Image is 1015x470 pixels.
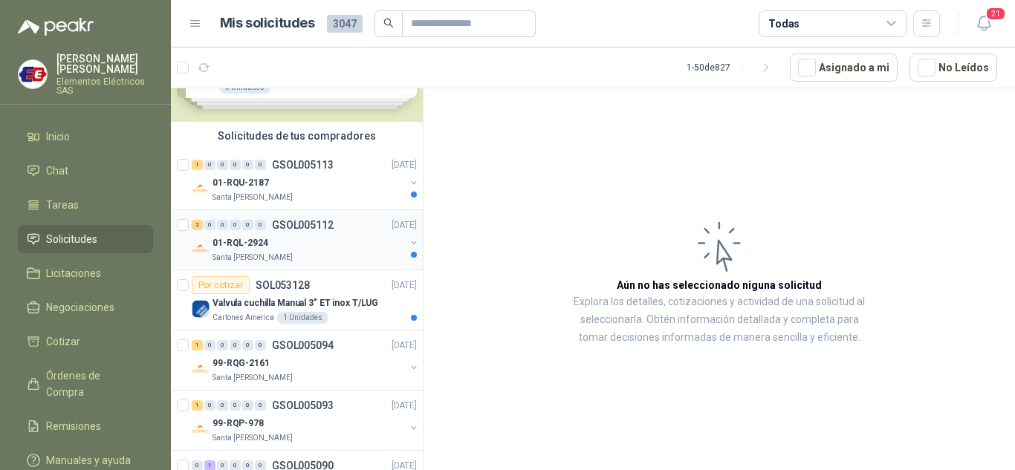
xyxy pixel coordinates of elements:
[171,122,423,150] div: Solicitudes de tus compradores
[277,312,328,324] div: 1 Unidades
[392,339,417,353] p: [DATE]
[255,400,266,411] div: 0
[392,278,417,293] p: [DATE]
[272,340,334,350] p: GSOL005094
[217,340,228,350] div: 0
[217,160,228,170] div: 0
[19,60,47,88] img: Company Logo
[46,418,101,434] span: Remisiones
[18,259,153,287] a: Licitaciones
[18,18,94,36] img: Logo peakr
[46,265,101,281] span: Licitaciones
[18,362,153,406] a: Órdenes de Compra
[18,412,153,440] a: Remisiones
[46,368,139,400] span: Órdenes de Compra
[392,158,417,172] p: [DATE]
[46,333,80,350] span: Cotizar
[213,372,293,384] p: Santa [PERSON_NAME]
[230,400,241,411] div: 0
[213,192,293,203] p: Santa [PERSON_NAME]
[255,340,266,350] div: 0
[220,13,315,34] h1: Mis solicitudes
[192,160,203,170] div: 1
[18,191,153,219] a: Tareas
[192,220,203,230] div: 2
[230,340,241,350] div: 0
[192,216,420,264] a: 2 0 0 0 0 0 GSOL005112[DATE] Company Logo01-RQL-2924Santa [PERSON_NAME]
[790,53,898,82] button: Asignado a mi
[18,225,153,253] a: Solicitudes
[909,53,997,82] button: No Leídos
[572,293,866,347] p: Explora los detalles, cotizaciones y actividad de una solicitud al seleccionarla. Obtén informaci...
[192,400,203,411] div: 1
[46,231,97,247] span: Solicitudes
[217,400,228,411] div: 0
[46,197,79,213] span: Tareas
[255,220,266,230] div: 0
[204,400,215,411] div: 0
[392,218,417,232] p: [DATE]
[213,236,268,250] p: 01-RQL-2924
[204,220,215,230] div: 0
[617,277,822,293] h3: Aún no has seleccionado niguna solicitud
[18,123,153,151] a: Inicio
[192,336,420,384] a: 1 0 0 0 0 0 GSOL005094[DATE] Company Logo99-RQG-2161Santa [PERSON_NAME]
[255,160,266,170] div: 0
[242,220,253,230] div: 0
[46,128,70,145] span: Inicio
[18,327,153,356] a: Cotizar
[242,400,253,411] div: 0
[970,10,997,37] button: 21
[204,160,215,170] div: 0
[230,160,241,170] div: 0
[192,396,420,444] a: 1 0 0 0 0 0 GSOL005093[DATE] Company Logo99-RQP-978Santa [PERSON_NAME]
[192,300,210,318] img: Company Logo
[213,296,378,310] p: Valvula cuchilla Manual 3" ET inox T/LUG
[256,280,310,290] p: SOL053128
[213,417,264,431] p: 99-RQP-978
[18,157,153,185] a: Chat
[272,400,334,411] p: GSOL005093
[18,293,153,322] a: Negociaciones
[46,163,68,179] span: Chat
[213,432,293,444] p: Santa [PERSON_NAME]
[217,220,228,230] div: 0
[687,56,778,79] div: 1 - 50 de 827
[230,220,241,230] div: 0
[213,176,269,190] p: 01-RQU-2187
[56,53,153,74] p: [PERSON_NAME] [PERSON_NAME]
[242,340,253,350] div: 0
[204,340,215,350] div: 0
[46,299,114,316] span: Negociaciones
[192,276,250,294] div: Por cotizar
[192,180,210,198] img: Company Logo
[192,156,420,203] a: 1 0 0 0 0 0 GSOL005113[DATE] Company Logo01-RQU-2187Santa [PERSON_NAME]
[192,420,210,438] img: Company Logo
[171,270,423,330] a: Por cotizarSOL053128[DATE] Company LogoValvula cuchilla Manual 3" ET inox T/LUGCartones America1 ...
[985,7,1006,21] span: 21
[272,220,334,230] p: GSOL005112
[213,312,274,324] p: Cartones America
[768,16,800,32] div: Todas
[383,18,394,28] span: search
[56,77,153,95] p: Elementos Eléctricos SAS
[192,340,203,350] div: 1
[272,160,334,170] p: GSOL005113
[192,360,210,378] img: Company Logo
[327,15,363,33] span: 3047
[213,356,270,371] p: 99-RQG-2161
[213,252,293,264] p: Santa [PERSON_NAME]
[392,399,417,413] p: [DATE]
[242,160,253,170] div: 0
[46,452,131,469] span: Manuales y ayuda
[192,240,210,258] img: Company Logo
